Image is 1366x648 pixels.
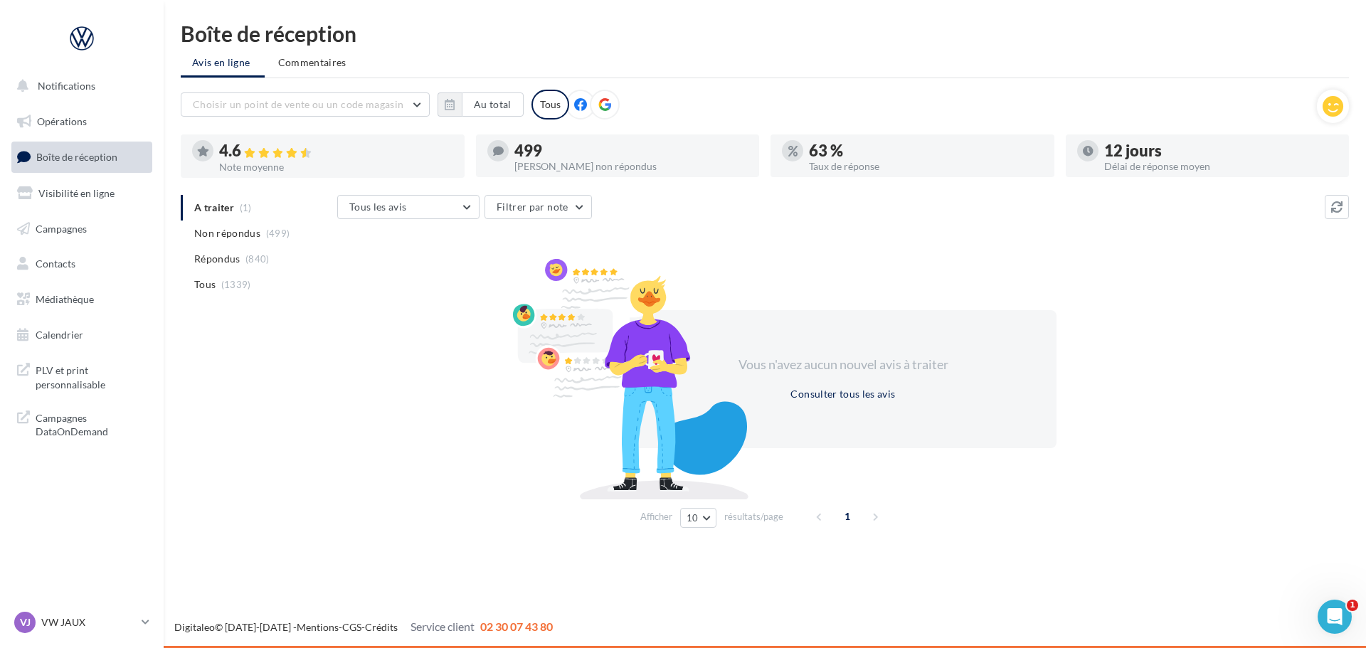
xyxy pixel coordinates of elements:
[9,179,155,208] a: Visibilité en ligne
[181,23,1349,44] div: Boîte de réception
[266,228,290,239] span: (499)
[9,142,155,172] a: Boîte de réception
[174,621,215,633] a: Digitaleo
[219,162,453,172] div: Note moyenne
[1347,600,1358,611] span: 1
[36,293,94,305] span: Médiathèque
[36,257,75,270] span: Contacts
[9,71,149,101] button: Notifications
[9,320,155,350] a: Calendrier
[9,249,155,279] a: Contacts
[36,222,87,234] span: Campagnes
[438,92,524,117] button: Au total
[38,187,115,199] span: Visibilité en ligne
[245,253,270,265] span: (840)
[194,252,240,266] span: Répondus
[1104,161,1338,171] div: Délai de réponse moyen
[9,107,155,137] a: Opérations
[480,620,553,633] span: 02 30 07 43 80
[221,279,251,290] span: (1339)
[36,151,117,163] span: Boîte de réception
[680,508,716,528] button: 10
[194,277,216,292] span: Tous
[11,609,152,636] a: VJ VW JAUX
[36,329,83,341] span: Calendrier
[36,361,147,391] span: PLV et print personnalisable
[462,92,524,117] button: Au total
[1318,600,1352,634] iframe: Intercom live chat
[38,80,95,92] span: Notifications
[411,620,475,633] span: Service client
[365,621,398,633] a: Crédits
[278,55,346,70] span: Commentaires
[342,621,361,633] a: CGS
[41,615,136,630] p: VW JAUX
[193,98,403,110] span: Choisir un point de vente ou un code magasin
[485,195,592,219] button: Filtrer par note
[9,355,155,397] a: PLV et print personnalisable
[785,386,901,403] button: Consulter tous les avis
[37,115,87,127] span: Opérations
[9,285,155,314] a: Médiathèque
[36,408,147,439] span: Campagnes DataOnDemand
[1104,143,1338,159] div: 12 jours
[721,356,965,374] div: Vous n'avez aucun nouvel avis à traiter
[514,161,748,171] div: [PERSON_NAME] non répondus
[531,90,569,119] div: Tous
[9,403,155,445] a: Campagnes DataOnDemand
[514,143,748,159] div: 499
[297,621,339,633] a: Mentions
[349,201,407,213] span: Tous les avis
[194,226,260,240] span: Non répondus
[219,143,453,159] div: 4.6
[809,143,1043,159] div: 63 %
[724,510,783,524] span: résultats/page
[9,214,155,244] a: Campagnes
[640,510,672,524] span: Afficher
[181,92,430,117] button: Choisir un point de vente ou un code magasin
[809,161,1043,171] div: Taux de réponse
[337,195,480,219] button: Tous les avis
[687,512,699,524] span: 10
[836,505,859,528] span: 1
[174,621,553,633] span: © [DATE]-[DATE] - - -
[20,615,31,630] span: VJ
